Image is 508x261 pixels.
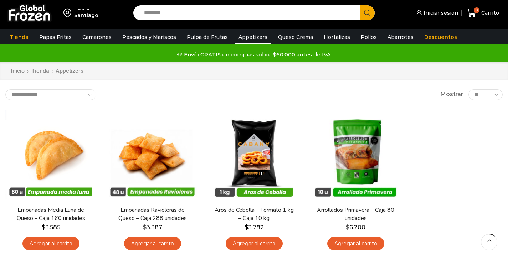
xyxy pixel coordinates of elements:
[384,30,417,44] a: Abarrotes
[124,237,181,250] a: Agregar al carrito: “Empanadas Ravioleras de Queso - Caja 288 unidades”
[36,30,75,44] a: Papas Fritas
[327,237,384,250] a: Agregar al carrito: “Arrollados Primavera - Caja 80 unidades”
[119,30,180,44] a: Pescados y Mariscos
[479,9,499,16] span: Carrito
[245,224,248,231] span: $
[31,67,50,75] a: Tienda
[42,224,60,231] bdi: 3.585
[10,206,92,222] a: Empanadas Media Luna de Queso – Caja 160 unidades
[274,30,317,44] a: Queso Crema
[6,30,32,44] a: Tienda
[74,7,98,12] div: Enviar a
[56,67,83,74] h1: Appetizers
[74,12,98,19] div: Santiago
[22,237,79,250] a: Agregar al carrito: “Empanadas Media Luna de Queso - Caja 160 unidades”
[474,7,479,13] span: 0
[143,224,162,231] bdi: 3.387
[465,5,501,21] a: 0 Carrito
[63,7,74,19] img: address-field-icon.svg
[422,9,458,16] span: Iniciar sesión
[320,30,354,44] a: Hortalizas
[112,206,194,222] a: Empanadas Ravioleras de Queso – Caja 288 unidades
[213,206,295,222] a: Aros de Cebolla – Formato 1 kg – Caja 10 kg
[5,89,96,100] select: Pedido de la tienda
[10,67,25,75] a: Inicio
[440,90,463,99] span: Mostrar
[415,6,458,20] a: Iniciar sesión
[79,30,115,44] a: Camarones
[360,5,375,20] button: Search button
[315,206,397,222] a: Arrollados Primavera – Caja 80 unidades
[183,30,231,44] a: Pulpa de Frutas
[421,30,461,44] a: Descuentos
[42,224,45,231] span: $
[245,224,264,231] bdi: 3.782
[143,224,147,231] span: $
[346,224,365,231] bdi: 6.200
[235,30,271,44] a: Appetizers
[346,224,349,231] span: $
[10,67,83,75] nav: Breadcrumb
[226,237,283,250] a: Agregar al carrito: “Aros de Cebolla - Formato 1 kg - Caja 10 kg”
[357,30,380,44] a: Pollos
